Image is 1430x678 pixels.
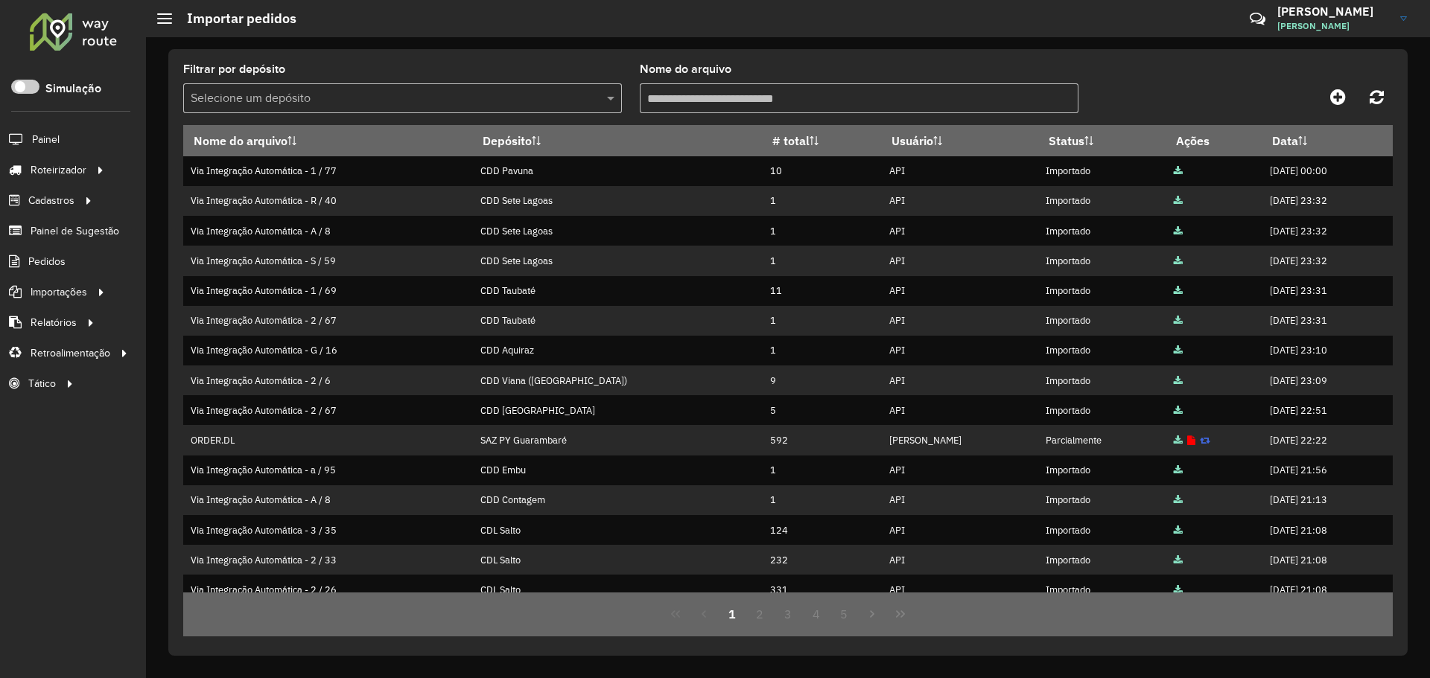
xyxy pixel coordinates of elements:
a: Arquivo completo [1174,225,1183,237]
td: [DATE] 23:31 [1262,306,1392,336]
td: API [881,246,1038,275]
td: CDD Sete Lagoas [472,246,762,275]
span: [PERSON_NAME] [1277,19,1389,33]
label: Filtrar por depósito [183,60,285,78]
td: CDD Sete Lagoas [472,186,762,216]
a: Reimportar [1200,434,1210,447]
td: CDD Contagem [472,485,762,515]
td: [DATE] 23:31 [1262,276,1392,306]
span: Retroalimentação [31,345,110,361]
td: CDD Taubaté [472,306,762,336]
td: API [881,515,1038,545]
td: [DATE] 21:08 [1262,515,1392,545]
a: Arquivo completo [1174,284,1183,297]
td: Importado [1038,216,1166,246]
td: 10 [763,156,882,186]
td: [DATE] 00:00 [1262,156,1392,186]
td: API [881,336,1038,365]
td: Via Integração Automática - A / 8 [183,216,472,246]
span: Pedidos [28,254,66,269]
td: CDD Aquiraz [472,336,762,365]
td: API [881,455,1038,485]
th: Usuário [881,125,1038,156]
td: CDL Salto [472,575,762,604]
td: 1 [763,485,882,515]
td: API [881,365,1038,395]
td: [DATE] 21:13 [1262,485,1392,515]
h2: Importar pedidos [172,10,296,27]
td: API [881,395,1038,425]
button: 3 [774,600,802,628]
td: [DATE] 23:32 [1262,246,1392,275]
span: Importações [31,284,87,300]
td: Importado [1038,246,1166,275]
a: Arquivo completo [1174,255,1183,267]
td: API [881,545,1038,575]
td: SAZ PY Guarambaré [472,425,762,455]
td: Importado [1038,365,1166,395]
button: 5 [830,600,859,628]
td: Via Integração Automática - 2 / 26 [183,575,472,604]
td: Via Integração Automática - A / 8 [183,485,472,515]
td: ORDER.DL [183,425,472,455]
td: Via Integração Automática - 1 / 69 [183,276,472,306]
label: Simulação [45,80,101,97]
a: Arquivo completo [1174,314,1183,327]
td: Via Integração Automática - a / 95 [183,455,472,485]
a: Arquivo completo [1174,434,1183,447]
td: CDL Salto [472,545,762,575]
a: Arquivo completo [1174,524,1183,537]
td: [DATE] 21:08 [1262,575,1392,604]
span: Tático [28,376,56,391]
h3: [PERSON_NAME] [1277,4,1389,19]
td: CDD [GEOGRAPHIC_DATA] [472,395,762,425]
td: Via Integração Automática - 2 / 33 [183,545,472,575]
a: Exibir log de erros [1187,434,1195,447]
a: Arquivo completo [1174,344,1183,356]
td: Via Integração Automática - 2 / 67 [183,395,472,425]
th: Nome do arquivo [183,125,472,156]
td: Via Integração Automática - 1 / 77 [183,156,472,186]
td: Parcialmente [1038,425,1166,455]
td: Importado [1038,186,1166,216]
td: 5 [763,395,882,425]
td: Importado [1038,455,1166,485]
a: Arquivo completo [1174,554,1183,566]
td: [DATE] 23:09 [1262,365,1392,395]
td: 331 [763,575,882,604]
a: Arquivo completo [1174,493,1183,506]
td: API [881,306,1038,336]
td: 232 [763,545,882,575]
span: Relatórios [31,315,77,330]
td: [DATE] 22:51 [1262,395,1392,425]
td: Importado [1038,276,1166,306]
td: CDD Taubaté [472,276,762,306]
td: 1 [763,246,882,275]
td: API [881,485,1038,515]
td: Importado [1038,156,1166,186]
button: Last Page [886,600,915,628]
td: Via Integração Automática - 2 / 6 [183,365,472,395]
td: 124 [763,515,882,545]
a: Arquivo completo [1174,404,1183,417]
td: Importado [1038,485,1166,515]
th: Depósito [472,125,762,156]
td: Via Integração Automática - R / 40 [183,186,472,216]
button: 2 [746,600,774,628]
a: Arquivo completo [1174,194,1183,207]
span: Painel [32,132,60,147]
td: 1 [763,186,882,216]
td: Importado [1038,575,1166,604]
a: Arquivo completo [1174,583,1183,596]
th: Status [1038,125,1166,156]
button: Next Page [858,600,886,628]
a: Arquivo completo [1174,374,1183,387]
td: 1 [763,455,882,485]
span: Cadastros [28,193,74,208]
td: CDL Salto [472,515,762,545]
td: CDD Embu [472,455,762,485]
td: API [881,575,1038,604]
td: Via Integração Automática - 3 / 35 [183,515,472,545]
td: 9 [763,365,882,395]
td: CDD Sete Lagoas [472,216,762,246]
